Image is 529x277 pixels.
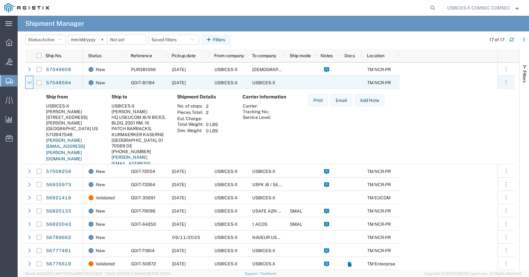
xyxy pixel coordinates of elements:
[111,114,167,126] div: HQ USEUCOM J6/9 BICES, BLDG. 2301 RM. 16
[252,235,314,240] span: NAVEUR USBICES-X (EUCOM)
[96,165,105,178] span: New
[242,109,271,114] th: Tracking No.:
[214,169,238,174] span: USBICES-X
[242,114,271,120] th: Service Level:
[105,272,171,275] span: Client: 2025.20.0-8c6e0cf
[447,4,510,11] span: USBICES-X COMSEC COMSEC
[172,208,186,213] span: 09/25/2025
[367,222,391,227] span: TM NCR-PR
[214,235,238,240] span: USBICES-X
[214,195,238,200] span: USBICES-X
[96,257,115,270] span: Validated
[172,67,186,72] span: 10/16/2025
[46,114,101,126] div: [STREET_ADDRESS][PERSON_NAME]
[25,16,84,31] h4: Shipment Manager
[214,248,238,253] span: USBICES-X
[45,53,62,58] span: Ship No.
[131,53,152,58] span: Reference
[111,94,167,100] h4: Ship to
[172,222,186,227] span: 09/18/2025
[68,35,107,44] input: Not set
[172,80,186,85] span: 10/07/2025
[214,53,244,58] span: From company
[367,195,390,200] span: TM EUCOM
[46,233,71,243] a: 56789662
[214,222,238,227] span: USBICES-X
[172,195,186,200] span: 09/24/2025
[111,155,151,178] a: [PERSON_NAME][EMAIL_ADDRESS][PERSON_NAME][DOMAIN_NAME]
[242,103,271,109] th: Carrier:
[107,35,146,44] input: Not set
[172,169,186,174] span: 10/03/2025
[96,63,105,76] span: New
[214,208,238,213] span: USBICES-X
[489,36,504,43] div: 17 of 17
[46,246,71,256] a: 56777481
[204,103,220,109] td: 2
[46,219,71,230] a: 56820043
[46,138,85,161] a: [PERSON_NAME][EMAIL_ADDRESS][PERSON_NAME][DOMAIN_NAME]
[172,235,200,240] span: 09/11/2025
[252,182,304,187] span: USFK J6 / 5EK325 KOAM
[131,67,156,72] span: PUR381066
[96,178,105,191] span: New
[367,67,391,72] span: TM NCR-PR
[131,261,156,266] span: GDIT-50872
[214,67,238,72] span: USBICES-X
[4,3,49,13] img: logo
[252,195,276,200] span: USBICES-X
[367,53,384,58] span: Location
[252,222,267,227] span: 1 ACOS
[25,35,66,45] button: Status:Active
[252,261,276,266] span: USBICES-X
[177,94,232,100] h4: Shipment Details
[367,80,391,85] span: TM NCR-PR
[290,222,302,227] span: SMAL
[177,109,204,116] th: Pieces Total:
[252,169,276,174] span: USBICES-X
[367,235,391,240] span: TM NCR-PR
[42,37,54,42] span: Active
[355,94,384,107] button: Add Note
[367,182,391,187] span: TM NCR-PR
[172,248,186,253] span: 10/03/2025
[252,53,276,58] span: To company
[46,126,101,131] div: [GEOGRAPHIC_DATA] US
[260,272,276,275] a: Feedback
[131,195,156,200] span: GDIT-35691
[96,218,105,231] span: New
[131,248,155,253] span: GDIT-71804
[25,272,103,275] span: Server: 2025.20.0-db47332bad5
[290,53,311,58] span: Ship mode
[131,80,155,85] span: GDIT-81184
[321,53,333,58] span: Notes
[46,180,71,190] a: 56935973
[344,53,355,58] span: Docs
[46,94,101,100] h4: Ship from
[201,35,231,45] button: Filters
[214,182,238,187] span: USBICES-X
[96,76,105,89] span: New
[367,169,391,174] span: TM NCR-PR
[111,109,167,114] div: [PERSON_NAME]
[46,65,71,75] a: 57049608
[96,204,105,218] span: New
[111,103,167,109] div: USBICES-X
[131,208,156,213] span: GDIT-79096
[214,80,238,85] span: USBICES-X
[111,137,167,149] div: [GEOGRAPHIC_DATA], 01 70569 DE
[111,126,167,137] div: PATCH BARRACKS, KURMAERKER KASERNE
[177,116,204,121] th: Est. Charge:
[46,193,71,203] a: 56921419
[204,128,220,134] td: 0 LBS
[88,53,101,58] span: Status
[46,109,101,114] div: [PERSON_NAME]
[46,259,71,269] a: 56776619
[79,272,103,275] span: [DATE] 11:13:37
[367,208,391,213] span: TM NCR-PR
[308,94,328,107] button: Print
[172,53,196,58] span: Pickup date
[46,78,71,88] a: 57048594
[204,121,220,128] td: 0 LBS
[131,169,155,174] span: GDIT-72054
